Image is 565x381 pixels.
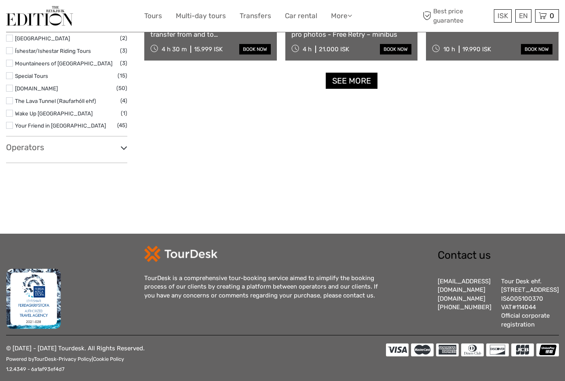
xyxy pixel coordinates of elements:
span: Best price guarantee [421,7,492,25]
span: (3) [120,46,127,55]
span: 10 h [443,46,455,53]
span: (15) [118,71,127,80]
img: td-logo-white.png [144,246,217,262]
img: accepted cards [386,343,559,356]
a: Multi-day tours [176,10,226,22]
p: © [DATE] - [DATE] Tourdesk. All Rights Reserved. [6,343,145,375]
a: Cookie Policy [93,356,124,362]
img: fms.png [6,268,61,329]
a: Wake Up [GEOGRAPHIC_DATA] [15,110,93,117]
a: [GEOGRAPHIC_DATA] [15,35,70,42]
h2: Contact us [438,249,559,262]
a: book now [521,44,552,54]
a: See more [326,73,377,89]
a: The Lava Tunnel (Raufarhóll ehf) [15,98,96,104]
small: Powered by - | [6,356,124,362]
span: (50) [116,84,127,93]
span: (1) [121,109,127,118]
a: [DOMAIN_NAME] [15,85,58,92]
div: 21.000 ISK [319,46,349,53]
a: Privacy Policy [59,356,92,362]
a: [DOMAIN_NAME] [438,295,485,302]
span: 4 h [303,46,312,53]
a: Mountaineers of [GEOGRAPHIC_DATA] [15,60,112,67]
span: (2) [120,33,127,43]
small: 1.2.4349 - 6a1af93ef4d7 [6,366,65,372]
span: (4) [120,96,127,105]
a: Transfers [240,10,271,22]
a: Tours [144,10,162,22]
a: TourDesk [34,356,56,362]
a: More [331,10,352,22]
a: Car rental [285,10,317,22]
a: book now [239,44,271,54]
span: 4 h 30 m [162,46,187,53]
a: Íshestar/Ishestar Riding Tours [15,48,91,54]
span: ISK [498,12,508,20]
a: Your Friend in [GEOGRAPHIC_DATA] [15,122,106,129]
a: Special Tours [15,73,48,79]
img: The Reykjavík Edition [6,6,73,26]
div: Tour Desk ehf. [STREET_ADDRESS] IS6005100370 VAT#114044 [501,277,559,329]
div: 15.999 ISK [194,46,223,53]
a: book now [380,44,411,54]
div: [EMAIL_ADDRESS][DOMAIN_NAME] [PHONE_NUMBER] [438,277,493,329]
h3: Operators [6,142,127,152]
div: TourDesk is a comprehensive tour-booking service aimed to simplify the booking process of our cli... [144,274,387,300]
a: Official corporate registration [501,312,550,328]
span: (3) [120,59,127,68]
span: 0 [548,12,555,20]
div: EN [515,9,531,23]
span: (45) [117,121,127,130]
div: 19.990 ISK [462,46,491,53]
